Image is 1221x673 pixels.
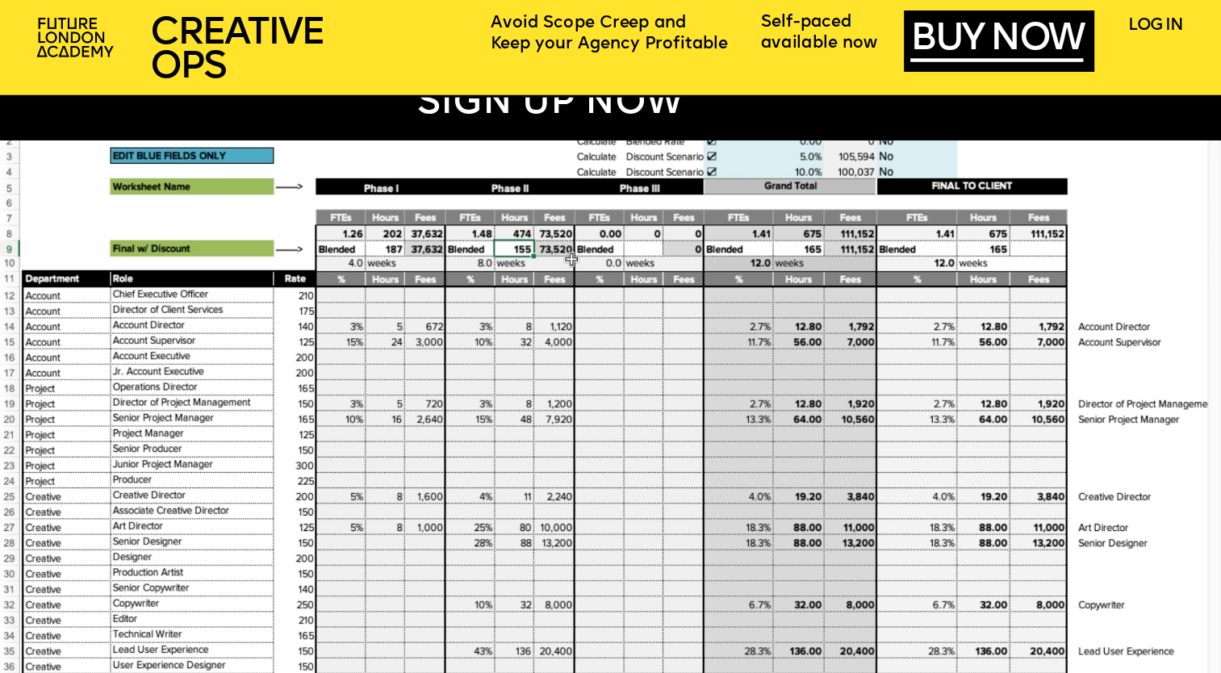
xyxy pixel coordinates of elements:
a: BUY NOW [910,20,1083,62]
span: Keep your Agency Profitable [491,36,728,53]
span: available now [761,35,878,52]
a: LOG IN [1128,17,1181,35]
span: Avoid Scope Creep and [491,15,686,32]
img: upload-2f72e7a8-3806-41e8-b55b-d754ac055a4a.png [30,10,124,66]
span: Self-paced [761,13,851,31]
span: CREATIVE OPS [150,15,324,87]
